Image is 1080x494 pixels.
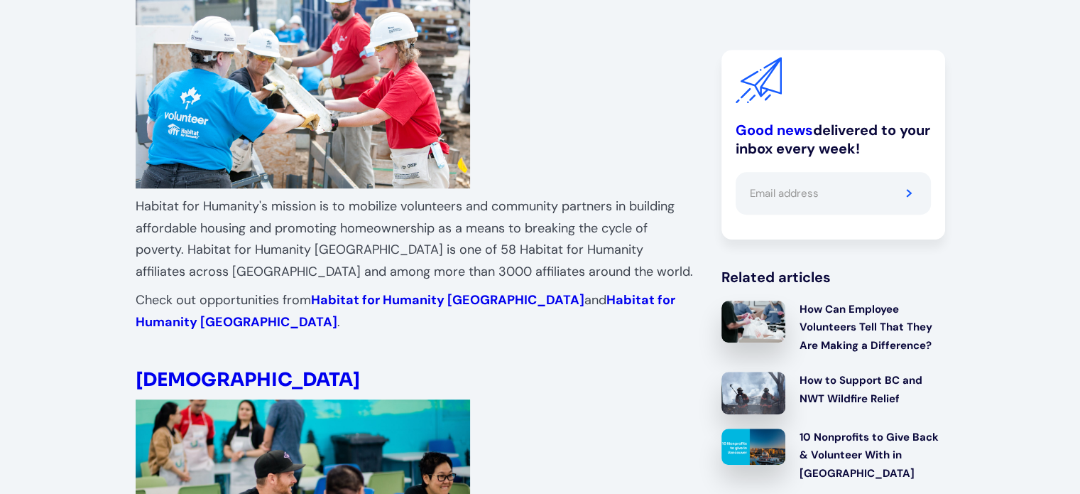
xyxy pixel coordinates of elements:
div: 10 Nonprofits to Give Back & Volunteer With in [GEOGRAPHIC_DATA] [800,429,944,483]
a: Habitat for Humanity [GEOGRAPHIC_DATA] [311,291,584,308]
input: Email address [736,172,888,215]
form: Email Form [736,172,930,215]
img: Send email button. [906,189,912,198]
a: How to Support BC and NWT Wildfire Relief [721,372,944,415]
a: How Can Employee Volunteers Tell That They Are Making a Difference? [721,301,944,358]
a: Good news [736,121,813,139]
p: Check out opportunities from and . [136,289,694,333]
div: Related articles [721,268,944,286]
input: Submit [888,172,931,215]
p: Habitat for Humanity's mission is to mobilize volunteers and community partners in building affor... [136,195,694,282]
a: 10 Nonprofits to Give Back & Volunteer With in [GEOGRAPHIC_DATA] [721,429,944,486]
div: delivered to your inbox every week! [736,121,930,158]
div: How Can Employee Volunteers Tell That They Are Making a Difference? [800,301,944,355]
p: ‍ [136,340,694,363]
div: How to Support BC and NWT Wildfire Relief [800,372,944,409]
a: [DEMOGRAPHIC_DATA] [136,368,360,392]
